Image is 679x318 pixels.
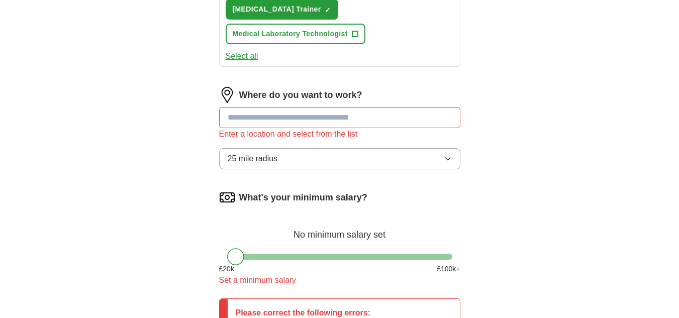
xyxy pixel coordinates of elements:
button: Medical Laboratory Technologist [226,24,365,44]
span: £ 100 k+ [437,264,460,274]
span: £ 20 k [219,264,234,274]
span: 25 mile radius [228,153,278,165]
div: No minimum salary set [219,218,460,242]
img: salary.png [219,189,235,205]
span: ✓ [325,6,331,14]
span: Medical Laboratory Technologist [233,29,348,39]
div: Enter a location and select from the list [219,128,460,140]
span: [MEDICAL_DATA] Trainer [233,4,321,15]
label: Where do you want to work? [239,88,362,102]
button: Select all [226,50,258,62]
img: location.png [219,87,235,103]
button: 25 mile radius [219,148,460,169]
div: Set a minimum salary [219,274,460,286]
label: What's your minimum salary? [239,191,367,204]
